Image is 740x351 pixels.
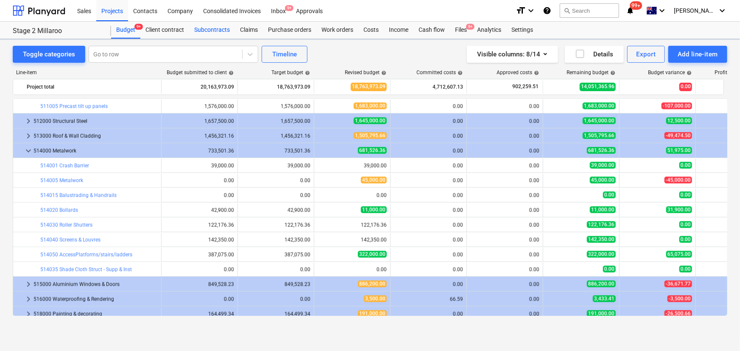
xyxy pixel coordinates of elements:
[235,22,263,39] div: Claims
[241,103,310,109] div: 1,576,000.00
[394,80,463,94] div: 4,712,607.13
[666,147,692,154] span: 51,975.00
[590,177,616,184] span: 45,000.00
[134,24,143,30] span: 9+
[318,267,387,273] div: 0.00
[165,296,234,302] div: 0.00
[189,22,235,39] a: Subcontracts
[470,178,539,184] div: 0.00
[165,222,234,228] div: 122,176.36
[316,22,358,39] a: Work orders
[165,148,234,154] div: 733,501.36
[263,22,316,39] div: Purchase orders
[165,118,234,124] div: 1,657,500.00
[511,83,539,90] span: 902,259.51
[40,252,132,258] a: 514050 AccessPlatforms/stairs/ladders
[526,6,536,16] i: keyboard_arrow_down
[394,133,463,139] div: 0.00
[394,118,463,124] div: 0.00
[394,222,463,228] div: 0.00
[40,222,92,228] a: 514030 Roller Shutters
[318,163,387,169] div: 39,000.00
[567,70,615,75] div: Remaining budget
[358,281,387,287] span: 886,200.00
[665,281,692,287] span: -36,671.77
[165,133,234,139] div: 1,456,321.16
[593,295,616,302] span: 3,433.41
[583,132,616,139] span: 1,505,795.66
[666,251,692,258] span: 65,075.00
[470,133,539,139] div: 0.00
[34,144,158,158] div: 514000 Metalwork
[241,281,310,287] div: 849,528.23
[40,207,78,213] a: 514020 Bollards
[34,292,158,306] div: 516000 Waterproofing & Rendering
[23,294,34,304] span: keyboard_arrow_right
[662,103,692,109] span: -107,000.00
[271,70,310,75] div: Target budget
[380,70,386,75] span: help
[140,22,189,39] div: Client contract
[560,3,619,18] button: Search
[630,1,642,10] span: 99+
[456,70,463,75] span: help
[165,178,234,184] div: 0.00
[13,46,85,63] button: Toggle categories
[40,178,83,184] a: 514005 Metalwork
[648,70,692,75] div: Budget variance
[358,22,384,39] div: Costs
[394,252,463,258] div: 0.00
[532,70,539,75] span: help
[262,46,307,63] button: Timeline
[516,6,526,16] i: format_size
[23,116,34,126] span: keyboard_arrow_right
[34,129,158,143] div: 513000 Roof & Wall Cladding
[354,103,387,109] span: 1,683,000.00
[23,49,75,60] div: Toggle categories
[587,236,616,243] span: 142,350.00
[717,6,727,16] i: keyboard_arrow_down
[165,163,234,169] div: 39,000.00
[241,118,310,124] div: 1,657,500.00
[27,80,158,94] div: Project total
[165,281,234,287] div: 849,528.23
[241,237,310,243] div: 142,350.00
[394,163,463,169] div: 0.00
[40,103,108,109] a: 511005 Precast tilt up panels
[23,279,34,290] span: keyboard_arrow_right
[241,178,310,184] div: 0.00
[506,22,538,39] a: Settings
[394,192,463,198] div: 0.00
[227,70,234,75] span: help
[665,310,692,317] span: -26,500.66
[583,103,616,109] span: 1,683,000.00
[674,7,716,14] span: [PERSON_NAME]
[351,83,387,91] span: 18,763,973.09
[587,147,616,154] span: 681,526.36
[470,148,539,154] div: 0.00
[167,70,234,75] div: Budget submitted to client
[678,49,718,60] div: Add line-item
[165,207,234,213] div: 42,900.00
[40,163,89,169] a: 514001 Crash Barrier
[394,296,463,302] div: 66.59
[626,6,634,16] i: notifications
[303,70,310,75] span: help
[165,311,234,317] div: 164,499.34
[666,206,692,213] span: 31,900.00
[384,22,413,39] a: Income
[583,117,616,124] span: 1,645,000.00
[470,118,539,124] div: 0.00
[165,103,234,109] div: 1,576,000.00
[565,46,624,63] button: Details
[241,80,310,94] div: 18,763,973.09
[590,206,616,213] span: 11,000.00
[394,103,463,109] div: 0.00
[472,22,506,39] div: Analytics
[470,192,539,198] div: 0.00
[23,131,34,141] span: keyboard_arrow_right
[394,311,463,317] div: 0.00
[470,237,539,243] div: 0.00
[470,281,539,287] div: 0.00
[470,267,539,273] div: 0.00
